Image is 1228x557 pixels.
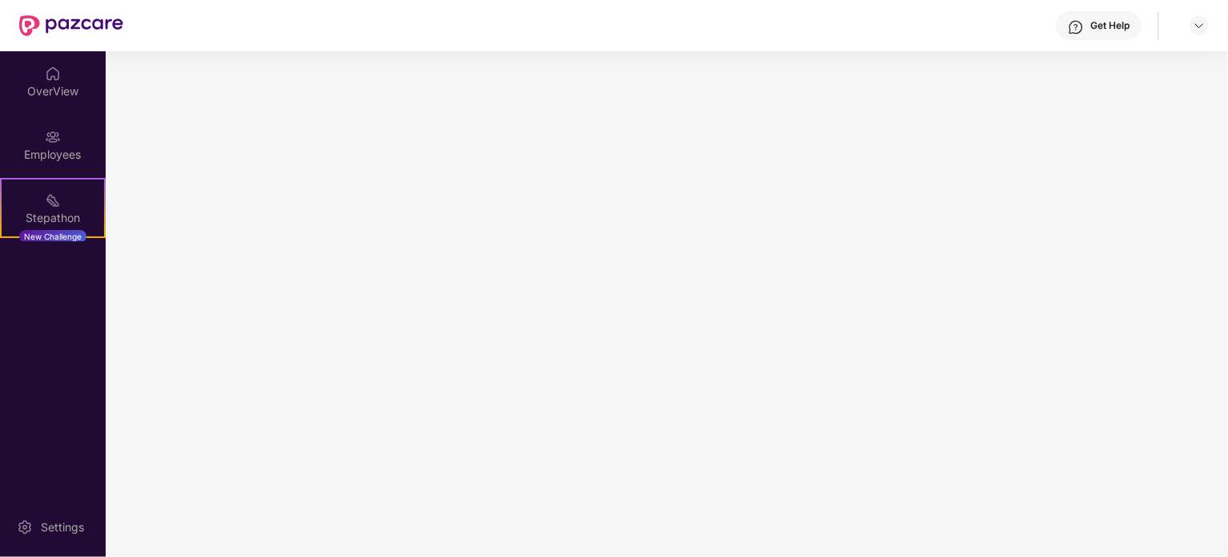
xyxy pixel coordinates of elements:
[1090,19,1130,32] div: Get Help
[17,519,33,535] img: svg+xml;base64,PHN2ZyBpZD0iU2V0dGluZy0yMHgyMCIgeG1sbnM9Imh0dHA6Ly93d3cudzMub3JnLzIwMDAvc3ZnIiB3aW...
[2,210,104,226] div: Stepathon
[1068,19,1084,35] img: svg+xml;base64,PHN2ZyBpZD0iSGVscC0zMngzMiIgeG1sbnM9Imh0dHA6Ly93d3cudzMub3JnLzIwMDAvc3ZnIiB3aWR0aD...
[19,15,123,36] img: New Pazcare Logo
[1193,19,1206,32] img: svg+xml;base64,PHN2ZyBpZD0iRHJvcGRvd24tMzJ4MzIiIHhtbG5zPSJodHRwOi8vd3d3LnczLm9yZy8yMDAwL3N2ZyIgd2...
[45,129,61,145] img: svg+xml;base64,PHN2ZyBpZD0iRW1wbG95ZWVzIiB4bWxucz0iaHR0cDovL3d3dy53My5vcmcvMjAwMC9zdmciIHdpZHRoPS...
[19,230,86,243] div: New Challenge
[45,192,61,208] img: svg+xml;base64,PHN2ZyB4bWxucz0iaHR0cDovL3d3dy53My5vcmcvMjAwMC9zdmciIHdpZHRoPSIyMSIgaGVpZ2h0PSIyMC...
[36,519,89,535] div: Settings
[45,66,61,82] img: svg+xml;base64,PHN2ZyBpZD0iSG9tZSIgeG1sbnM9Imh0dHA6Ly93d3cudzMub3JnLzIwMDAvc3ZnIiB3aWR0aD0iMjAiIG...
